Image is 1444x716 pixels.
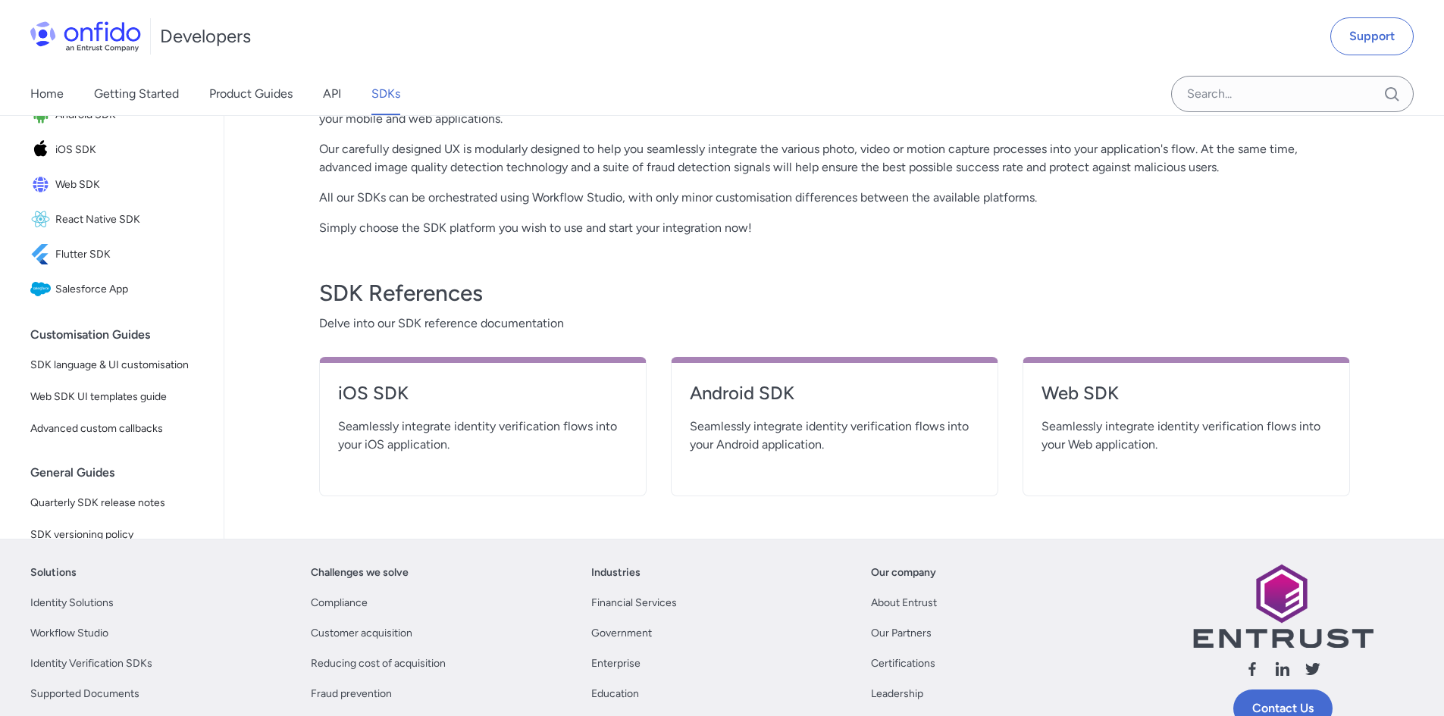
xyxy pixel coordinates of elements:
[1273,660,1292,683] a: Follow us linkedin
[24,382,211,412] a: Web SDK UI templates guide
[55,244,205,265] span: Flutter SDK
[319,189,1350,207] p: All our SDKs can be orchestrated using Workflow Studio, with only minor customisation differences...
[160,24,251,48] h1: Developers
[55,139,205,161] span: iOS SDK
[30,244,55,265] img: IconFlutter SDK
[30,320,218,350] div: Customisation Guides
[24,414,211,444] a: Advanced custom callbacks
[311,624,412,643] a: Customer acquisition
[30,209,55,230] img: IconReact Native SDK
[30,624,108,643] a: Workflow Studio
[24,168,211,202] a: IconWeb SDKWeb SDK
[24,238,211,271] a: IconFlutter SDKFlutter SDK
[591,594,677,612] a: Financial Services
[30,655,152,673] a: Identity Verification SDKs
[871,655,935,673] a: Certifications
[1041,381,1331,405] h4: Web SDK
[1330,17,1414,55] a: Support
[690,381,979,417] a: Android SDK
[55,209,205,230] span: React Native SDK
[591,655,641,673] a: Enterprise
[319,219,1350,237] p: Simply choose the SDK platform you wish to use and start your integration now!
[1192,564,1374,648] img: Entrust logo
[30,594,114,612] a: Identity Solutions
[30,685,139,703] a: Supported Documents
[338,381,628,417] a: iOS SDK
[30,526,205,544] span: SDK versioning policy
[311,564,409,582] a: Challenges we solve
[319,278,1350,308] h3: SDK References
[871,594,937,612] a: About Entrust
[319,314,1350,333] span: Delve into our SDK reference documentation
[1243,660,1261,678] svg: Follow us facebook
[30,388,205,406] span: Web SDK UI templates guide
[30,356,205,374] span: SDK language & UI customisation
[30,494,205,512] span: Quarterly SDK release notes
[24,203,211,236] a: IconReact Native SDKReact Native SDK
[24,488,211,518] a: Quarterly SDK release notes
[209,73,293,115] a: Product Guides
[30,174,55,195] img: IconWeb SDK
[371,73,400,115] a: SDKs
[24,133,211,167] a: IconiOS SDKiOS SDK
[591,624,652,643] a: Government
[311,594,368,612] a: Compliance
[591,685,639,703] a: Education
[690,417,979,454] span: Seamlessly integrate identity verification flows into your Android application.
[1243,660,1261,683] a: Follow us facebook
[30,139,55,161] img: IconiOS SDK
[591,564,641,582] a: Industries
[30,21,141,52] img: Onfido Logo
[55,174,205,195] span: Web SDK
[338,417,628,454] span: Seamlessly integrate identity verification flows into your iOS application.
[311,685,392,703] a: Fraud prevention
[1041,381,1331,417] a: Web SDK
[24,350,211,380] a: SDK language & UI customisation
[30,73,64,115] a: Home
[311,655,446,673] a: Reducing cost of acquisition
[30,420,205,438] span: Advanced custom callbacks
[1304,660,1322,683] a: Follow us X (Twitter)
[94,73,179,115] a: Getting Started
[30,279,55,300] img: IconSalesforce App
[24,520,211,550] a: SDK versioning policy
[871,685,923,703] a: Leadership
[1041,417,1331,454] span: Seamlessly integrate identity verification flows into your Web application.
[871,624,932,643] a: Our Partners
[55,279,205,300] span: Salesforce App
[319,140,1350,177] p: Our carefully designed UX is modularly designed to help you seamlessly integrate the various phot...
[30,564,77,582] a: Solutions
[323,73,341,115] a: API
[1273,660,1292,678] svg: Follow us linkedin
[690,381,979,405] h4: Android SDK
[24,273,211,306] a: IconSalesforce AppSalesforce App
[338,381,628,405] h4: iOS SDK
[30,458,218,488] div: General Guides
[1171,76,1414,112] input: Onfido search input field
[1304,660,1322,678] svg: Follow us X (Twitter)
[871,564,936,582] a: Our company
